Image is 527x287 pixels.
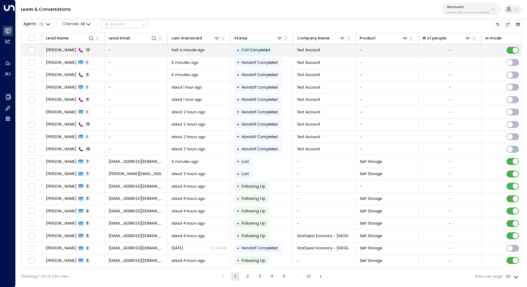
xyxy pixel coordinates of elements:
button: Archived Leads [514,21,522,28]
span: Robyn Dickson [46,233,76,239]
span: 9 [85,73,90,77]
td: - [105,119,168,131]
td: - [105,44,168,56]
span: Danielle Lowry [46,171,76,176]
p: StorQuest [447,5,489,9]
button: Go to next page [316,272,325,281]
span: productupdates@storable.com [109,184,164,189]
button: Channel:All [61,21,93,28]
span: Self Storage [360,221,382,226]
span: Self Storage [360,258,382,263]
div: Lead Name [46,35,69,41]
td: - [356,131,419,143]
td: - [105,69,168,81]
span: Paul [46,134,76,139]
div: Lead Email [109,35,158,41]
nav: pagination navigation [219,272,325,281]
span: 13 [85,48,91,52]
span: Toggle select row [28,257,35,264]
span: Self Storage [360,171,382,176]
span: Toggle select all [28,35,35,41]
button: Go to page 27 [304,272,313,281]
td: - [105,81,168,93]
button: Customize [494,21,502,28]
button: page 1 [231,272,239,281]
span: bcardinale19@gmail.com [109,159,164,164]
span: Sep 10, 2025 [171,246,183,251]
span: about 3 hours ago [171,171,205,176]
span: Paul [46,85,76,90]
span: Toggle select row [28,195,35,202]
p: 02:04 PM [210,246,227,251]
span: Channel: [61,21,93,28]
div: # of people [422,35,471,41]
span: 16 [85,147,91,151]
td: - [293,267,356,279]
div: Lead Email [109,35,130,41]
div: - [449,146,451,152]
span: 3 [85,184,90,189]
span: Toggle select row [28,208,35,214]
td: - [293,255,356,267]
div: • [237,70,239,80]
td: - [293,218,356,230]
span: John Neuendorf [46,221,76,226]
button: Agents1 [21,21,52,28]
span: Self Storage [360,233,382,239]
span: Paul [46,47,76,53]
td: - [356,119,419,131]
span: Handoff Completed [242,85,278,90]
div: • [237,219,239,228]
span: ponoboy777@gmail.com [109,196,164,201]
div: - [449,97,451,102]
button: Actions [101,20,148,29]
div: … [292,272,300,281]
div: - [449,122,451,127]
div: • [237,46,239,55]
span: Toggle select row [28,71,35,78]
div: • [237,95,239,104]
td: - [293,168,356,180]
span: about 2 hours ago [171,146,205,152]
div: • [237,107,239,116]
span: 1 [85,60,89,65]
div: Button group with a nested menu [101,20,148,29]
span: Paul [46,109,76,115]
span: Handoff Completed [242,146,278,152]
span: Handoff Completed [242,72,278,77]
div: • [237,244,239,253]
span: 3 [85,196,90,201]
td: - [105,106,168,118]
div: - [449,184,451,189]
div: Company Name [297,35,330,41]
span: 3 [85,209,90,213]
span: affinitybusiness@gmail.com [109,246,164,251]
div: • [237,194,239,203]
span: Following Up [242,196,265,201]
div: - [449,85,451,90]
div: - [449,258,451,263]
div: • [237,206,239,216]
span: Agents [23,22,36,26]
span: Paul [46,97,76,102]
span: Self Storage [360,159,382,164]
span: about 4 hours ago [171,184,205,189]
span: 1 [85,110,89,114]
span: Handoff Completed [242,60,278,65]
span: about 4 hours ago [171,196,205,201]
span: Paul [46,122,76,127]
div: - [449,246,451,251]
span: Self Storage [360,196,382,201]
button: Go to page 2 [243,272,252,281]
td: - [356,143,419,156]
div: • [237,120,239,129]
span: Handoff Completed [242,134,278,139]
div: Status [234,35,283,41]
span: Test Account [297,85,320,90]
td: - [356,69,419,81]
span: Lost [242,171,249,176]
div: - [449,233,451,239]
div: • [237,132,239,141]
span: Refresh [504,21,512,28]
td: - [293,205,356,217]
